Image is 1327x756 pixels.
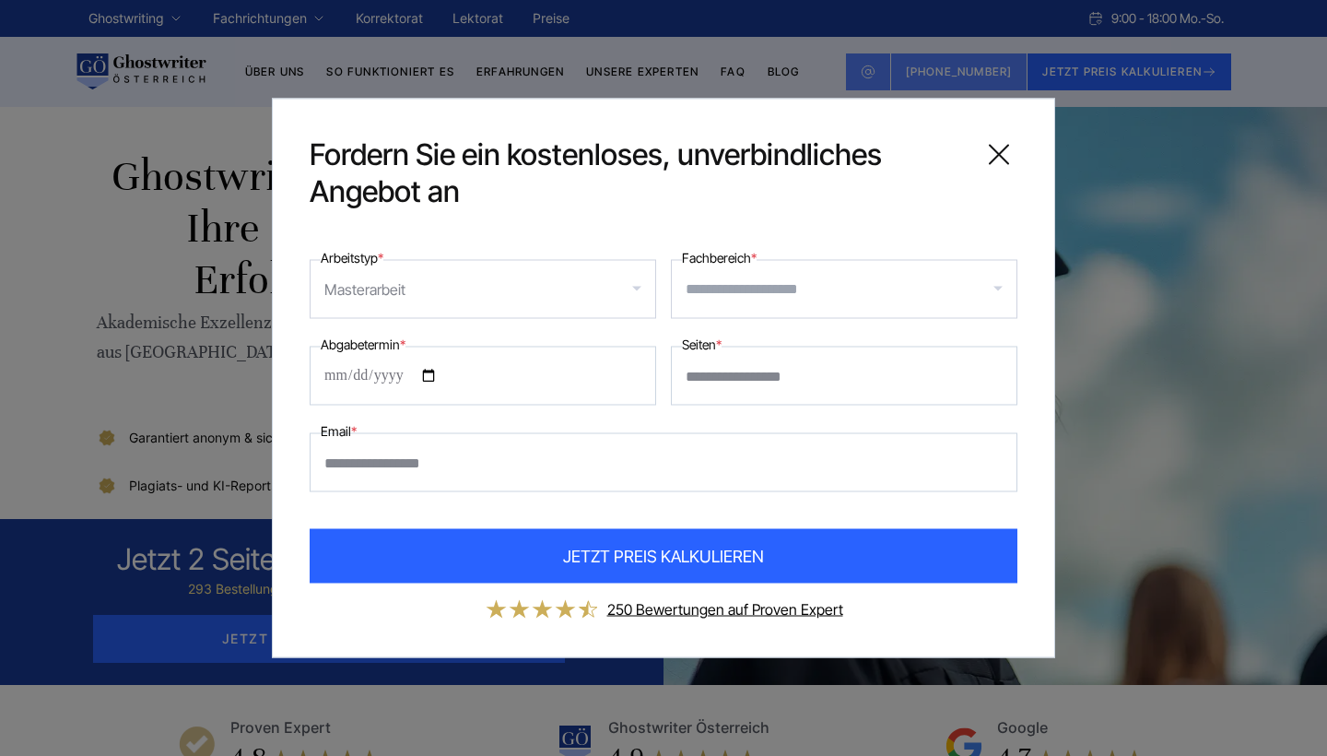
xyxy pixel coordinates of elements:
[321,247,383,269] label: Arbeitstyp
[310,136,966,210] span: Fordern Sie ein kostenloses, unverbindliches Angebot an
[310,529,1017,584] button: JETZT PREIS KALKULIEREN
[321,420,357,443] label: Email
[324,275,405,304] div: Masterarbeit
[321,334,405,356] label: Abgabetermin
[563,544,764,569] span: JETZT PREIS KALKULIEREN
[682,247,757,269] label: Fachbereich
[682,334,722,356] label: Seiten
[607,600,843,619] a: 250 Bewertungen auf Proven Expert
